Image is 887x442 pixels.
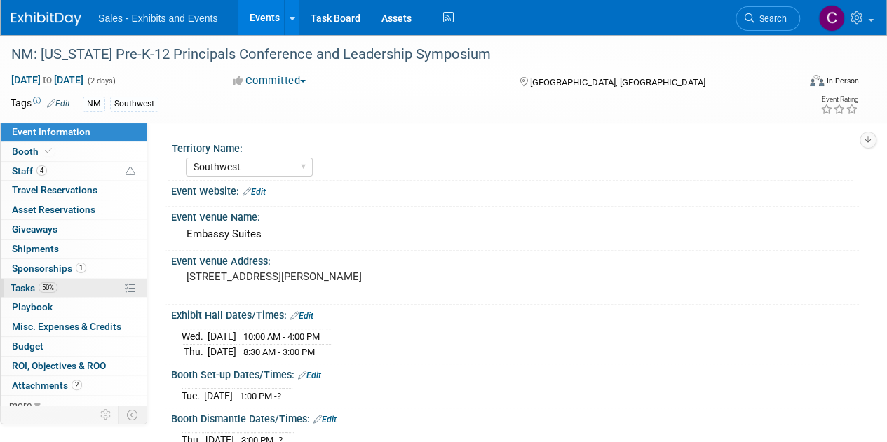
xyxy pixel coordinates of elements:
span: 8:30 AM - 3:00 PM [243,347,315,357]
a: Edit [47,99,70,109]
span: 2 [72,380,82,390]
td: [DATE] [208,329,236,344]
span: [GEOGRAPHIC_DATA], [GEOGRAPHIC_DATA] [529,77,705,88]
a: ROI, Objectives & ROO [1,357,147,375]
span: Playbook [12,301,53,312]
span: Travel Reservations [12,184,97,195]
span: Misc. Expenses & Credits [12,321,121,332]
a: Sponsorships1 [1,259,147,278]
div: Southwest [110,97,158,111]
div: Event Website: [171,181,859,199]
a: more [1,396,147,415]
span: ROI, Objectives & ROO [12,360,106,371]
span: Giveaways [12,223,57,235]
button: Committed [228,74,311,88]
i: Booth reservation complete [45,147,52,155]
div: Embassy Suites [182,223,848,245]
span: ? [277,391,281,401]
a: Edit [313,415,337,424]
img: ExhibitDay [11,12,81,26]
a: Travel Reservations [1,181,147,200]
span: Potential Scheduling Conflict -- at least one attendee is tagged in another overlapping event. [126,165,135,178]
td: Toggle Event Tabs [119,406,147,424]
a: Attachments2 [1,376,147,395]
div: Event Format [735,73,859,94]
span: Asset Reservations [12,204,95,215]
td: [DATE] [204,388,233,403]
span: Sponsorships [12,263,86,274]
div: Booth Dismantle Dates/Times: [171,408,859,427]
span: Sales - Exhibits and Events [98,13,217,24]
span: Booth [12,146,55,157]
td: Wed. [182,329,208,344]
td: Tags [11,96,70,112]
a: Edit [290,311,313,321]
a: Budget [1,337,147,356]
a: Staff4 [1,162,147,181]
span: Attachments [12,380,82,391]
a: Edit [243,187,266,197]
span: Tasks [11,282,57,293]
a: Playbook [1,298,147,317]
a: Asset Reservations [1,200,147,219]
div: Booth Set-up Dates/Times: [171,364,859,382]
a: Giveaways [1,220,147,239]
a: Shipments [1,240,147,258]
div: Event Venue Address: [171,251,859,268]
a: Event Information [1,123,147,141]
span: Budget [12,340,43,352]
div: NM: [US_STATE] Pre-K-12 Principals Conference and Leadership Symposium [6,42,787,67]
a: Booth [1,142,147,161]
div: Event Rating [820,96,858,103]
div: Exhibit Hall Dates/Times: [171,305,859,323]
a: Edit [298,371,321,380]
a: Misc. Expenses & Credits [1,317,147,336]
img: Format-Inperson.png [810,75,824,86]
span: Staff [12,165,47,177]
td: [DATE] [208,344,236,359]
span: to [41,74,54,85]
a: Search [736,6,800,31]
td: Thu. [182,344,208,359]
div: NM [83,97,105,111]
span: more [9,399,32,410]
img: Christine Lurz [818,5,845,32]
div: Territory Name: [172,138,853,156]
span: 10:00 AM - 4:00 PM [243,331,320,342]
div: Event Venue Name: [171,207,859,224]
span: 50% [39,282,57,293]
td: Personalize Event Tab Strip [94,406,119,424]
span: 1:00 PM - [240,391,281,401]
span: 4 [36,165,47,176]
span: 1 [76,263,86,273]
span: Search [754,13,787,24]
span: Event Information [12,126,90,137]
span: [DATE] [DATE] [11,74,84,86]
span: (2 days) [86,76,116,85]
a: Tasks50% [1,279,147,298]
span: Shipments [12,243,59,254]
div: In-Person [826,76,859,86]
td: Tue. [182,388,204,403]
pre: [STREET_ADDRESS][PERSON_NAME] [187,270,442,283]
